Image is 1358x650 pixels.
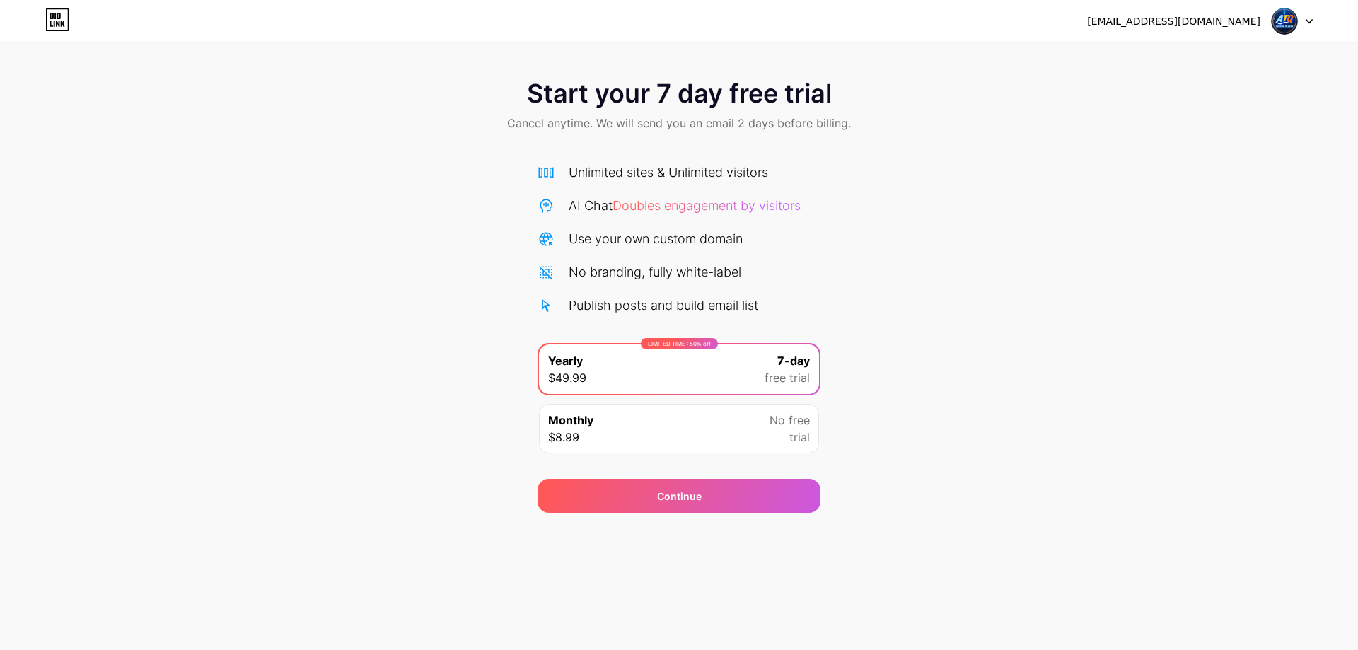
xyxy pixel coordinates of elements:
span: free trial [765,369,810,386]
img: Lordy Domin8x [1271,8,1298,35]
span: No free [770,412,810,429]
div: Use your own custom domain [569,229,743,248]
span: Cancel anytime. We will send you an email 2 days before billing. [507,115,851,132]
span: Doubles engagement by visitors [613,198,801,213]
div: Continue [657,489,702,504]
span: Yearly [548,352,583,369]
div: LIMITED TIME : 50% off [641,338,718,349]
span: trial [789,429,810,446]
span: $49.99 [548,369,586,386]
span: Monthly [548,412,593,429]
span: $8.99 [548,429,579,446]
div: Publish posts and build email list [569,296,758,315]
div: [EMAIL_ADDRESS][DOMAIN_NAME] [1087,14,1260,29]
div: Unlimited sites & Unlimited visitors [569,163,768,182]
div: AI Chat [569,196,801,215]
div: No branding, fully white-label [569,262,741,282]
span: Start your 7 day free trial [527,79,832,108]
span: 7-day [777,352,810,369]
